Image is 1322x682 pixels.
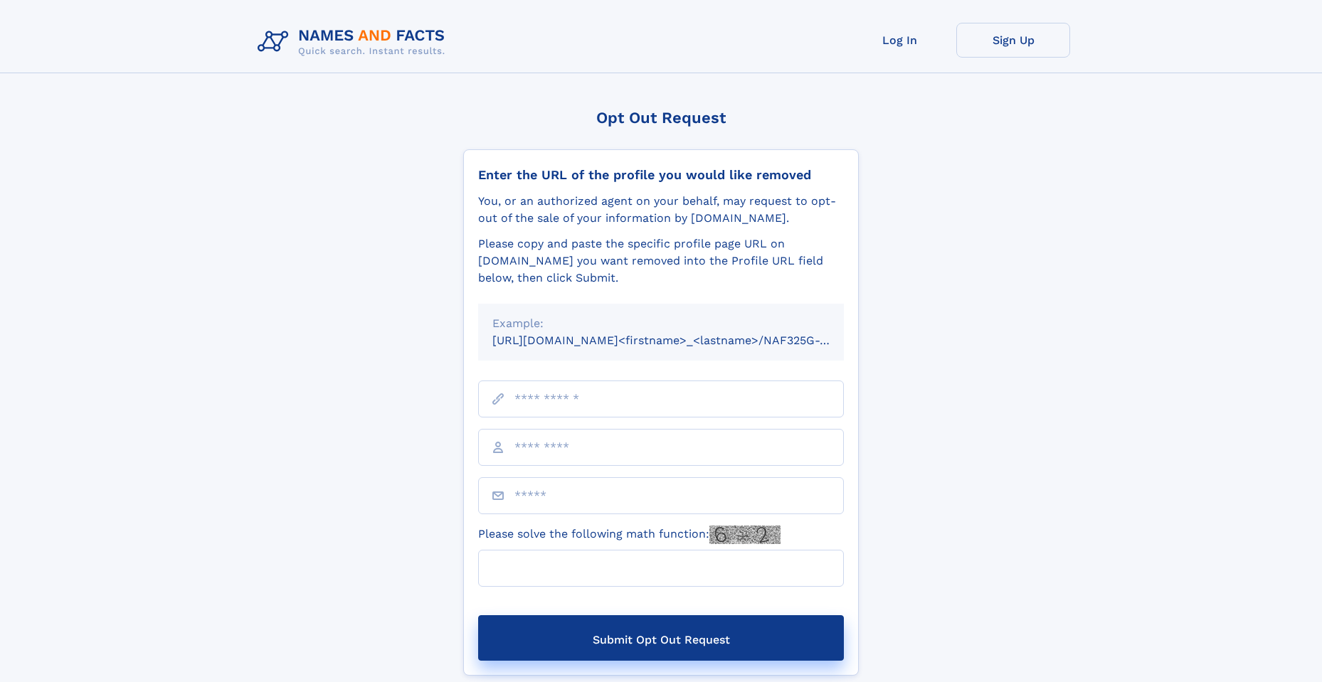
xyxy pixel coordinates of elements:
[478,193,844,227] div: You, or an authorized agent on your behalf, may request to opt-out of the sale of your informatio...
[463,109,859,127] div: Opt Out Request
[478,167,844,183] div: Enter the URL of the profile you would like removed
[478,615,844,661] button: Submit Opt Out Request
[492,315,830,332] div: Example:
[478,526,781,544] label: Please solve the following math function:
[956,23,1070,58] a: Sign Up
[252,23,457,61] img: Logo Names and Facts
[492,334,871,347] small: [URL][DOMAIN_NAME]<firstname>_<lastname>/NAF325G-xxxxxxxx
[842,23,956,58] a: Log In
[478,235,844,287] div: Please copy and paste the specific profile page URL on [DOMAIN_NAME] you want removed into the Pr...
